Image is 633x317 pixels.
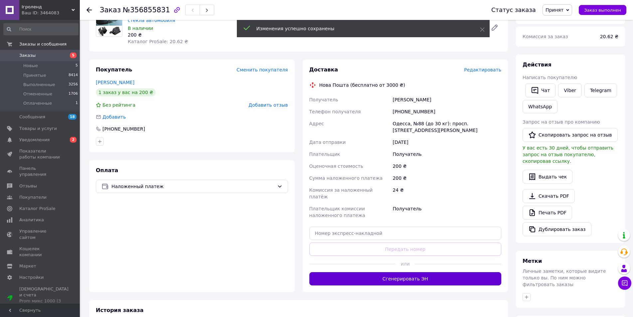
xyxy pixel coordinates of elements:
[19,165,62,177] span: Панель управления
[309,187,373,199] span: Комиссия за наложенный платёж
[69,72,78,78] span: 8414
[102,126,146,132] div: [PHONE_NUMBER]
[309,175,383,181] span: Сумма наложенного платежа
[523,119,600,125] span: Запрос на отзыв про компанию
[76,63,78,69] span: 5
[100,6,121,14] span: Заказ
[23,63,38,69] span: Новые
[391,203,503,221] div: Получатель
[19,183,37,189] span: Отзывы
[309,140,346,145] span: Дата отправки
[391,118,503,136] div: Одесса, №88 (до 30 кг): просп. [STREET_ADDRESS][PERSON_NAME]
[523,100,557,113] a: WhatsApp
[396,261,415,267] span: или
[584,8,621,13] span: Заказ выполнен
[248,102,288,108] span: Добавить отзыв
[19,137,50,143] span: Уведомления
[523,189,575,203] a: Скачать PDF
[102,102,135,108] span: Без рейтинга
[70,53,77,58] span: 5
[96,11,122,37] img: Универсальная Форсунка омывателя лобового стекла автомобиля
[391,106,503,118] div: [PHONE_NUMBER]
[68,114,77,120] span: 18
[579,5,626,15] button: Заказ выполнен
[558,83,581,97] a: Viber
[256,25,463,32] div: Изменения успешно сохранены
[523,222,591,236] button: Дублировать заказ
[123,6,170,14] span: №356855831
[523,170,572,184] button: Выдать чек
[70,137,77,143] span: 2
[309,109,361,114] span: Телефон получателя
[318,82,407,88] div: Нова Пошта (бесплатно от 3000 ₴)
[128,11,243,23] a: Универсальная Форсунка омывателя лобового стекла автомобиля
[391,136,503,148] div: [DATE]
[19,228,62,240] span: Управление сайтом
[523,258,542,264] span: Метки
[19,206,55,212] span: Каталог ProSale
[19,274,44,280] span: Настройки
[128,39,188,44] span: Каталог ProSale: 20.62 ₴
[523,61,552,68] span: Действия
[523,34,568,39] span: Комиссия за заказ
[309,97,338,102] span: Получатель
[391,172,503,184] div: 200 ₴
[523,128,618,142] button: Скопировать запрос на отзыв
[523,75,577,80] span: Написать покупателю
[111,183,274,190] span: Наложенный платеж
[391,148,503,160] div: Получатель
[96,80,134,85] a: [PERSON_NAME]
[19,217,44,223] span: Аналитика
[19,53,36,58] span: Заказы
[128,26,153,31] span: В наличии
[19,194,47,200] span: Покупатели
[96,88,156,96] div: 1 заказ у вас на 200 ₴
[237,67,288,72] span: Сменить покупателя
[3,23,79,35] input: Поиск
[69,82,78,88] span: 3256
[523,268,606,287] span: Личные заметки, которые видите только вы. По ним можно фильтровать заказы
[23,100,52,106] span: Оплаченные
[19,286,69,310] span: [DEMOGRAPHIC_DATA] и счета
[19,148,62,160] span: Показатели работы компании
[309,272,502,285] button: Сгенерировать ЭН
[309,121,324,126] span: Адрес
[69,91,78,97] span: 1706
[19,263,36,269] span: Маркет
[19,246,62,258] span: Кошелек компании
[488,21,501,34] a: Редактировать
[523,145,613,164] span: У вас есть 30 дней, чтобы отправить запрос на отзыв покупателю, скопировав ссылку.
[23,72,46,78] span: Принятые
[491,7,536,13] div: Статус заказа
[464,67,501,72] span: Редактировать
[19,41,67,47] span: Заказы и сообщения
[309,66,338,73] span: Доставка
[23,82,55,88] span: Выполненные
[523,206,572,220] a: Печать PDF
[102,114,126,120] span: Добавить
[309,206,365,218] span: Плательщик комиссии наложенного платежа
[96,167,118,173] span: Оплата
[525,83,555,97] button: Чат
[22,4,72,10] span: Ігроленд
[600,34,618,39] span: 20.62 ₴
[618,276,631,290] button: Чат с покупателем
[19,114,45,120] span: Сообщения
[23,91,52,97] span: Отмененные
[19,126,57,132] span: Товары и услуги
[391,184,503,203] div: 24 ₴
[96,66,132,73] span: Покупатель
[22,10,80,16] div: Ваш ID: 3464083
[546,7,563,13] span: Принят
[391,94,503,106] div: [PERSON_NAME]
[19,298,69,310] div: Prom микс 1000 (3 месяца)
[391,160,503,172] div: 200 ₴
[309,152,340,157] span: Плательщик
[86,7,92,13] div: Вернуться назад
[309,227,502,240] input: Номер экспресс-накладной
[128,32,249,38] div: 200 ₴
[76,100,78,106] span: 1
[584,83,617,97] a: Telegram
[309,163,364,169] span: Оценочная стоимость
[96,307,144,313] span: История заказа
